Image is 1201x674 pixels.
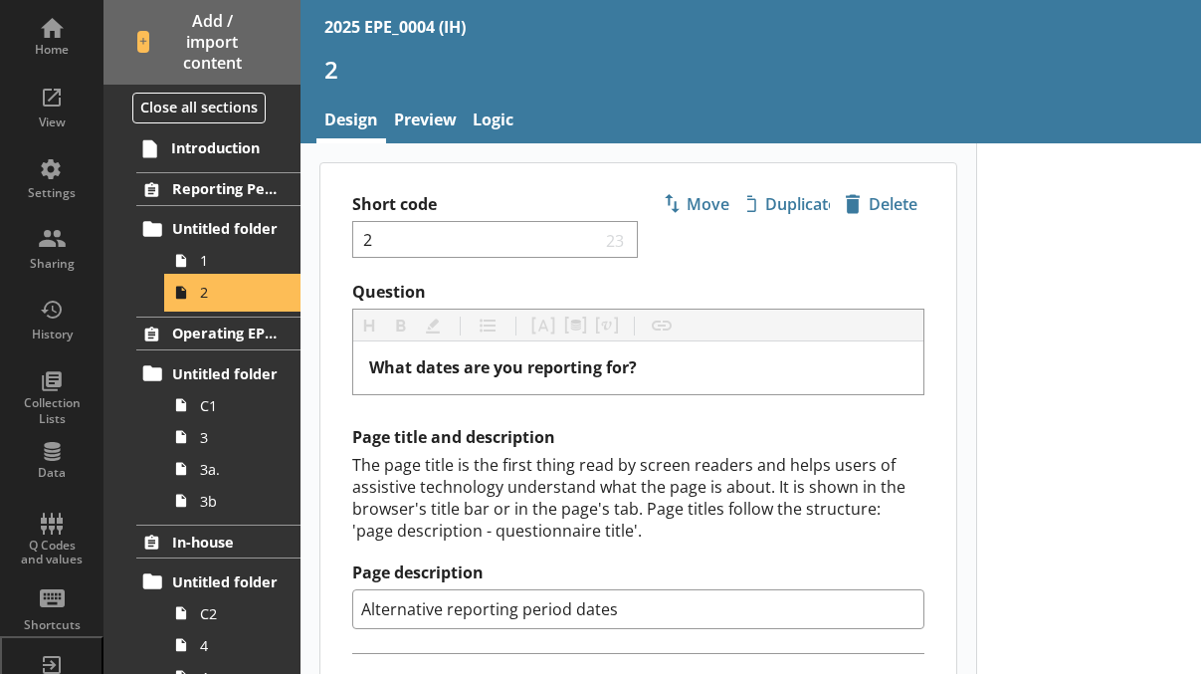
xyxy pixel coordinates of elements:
div: Collection Lists [17,395,87,426]
li: Operating EPE CostsUntitled folderC133a.3b [103,317,300,517]
a: Preview [386,101,465,143]
label: Question [352,282,924,303]
span: What dates are you reporting for? [369,356,637,378]
span: Untitled folder [172,219,279,238]
label: Short code [352,194,638,215]
span: Untitled folder [172,572,279,591]
span: C2 [200,604,279,623]
span: Reporting Period [172,179,279,198]
button: Duplicate [746,187,831,221]
span: In-house [172,533,279,552]
div: Shortcuts [17,617,87,633]
a: 4 [167,629,300,661]
li: Reporting PeriodUntitled folder12 [103,172,300,309]
div: Data [17,465,87,481]
span: Duplicate [747,188,830,220]
div: 2025 EPE_0004 (IH) [324,16,466,38]
a: Logic [465,101,521,143]
div: Settings [17,185,87,201]
span: Delete [840,188,922,220]
span: C1 [200,396,279,415]
a: 3 [167,421,300,453]
span: 1 [200,251,279,270]
button: Delete [839,187,923,221]
li: Untitled folderC133a.3b [145,357,300,517]
span: 3a. [200,460,279,479]
span: Introduction [171,138,280,157]
a: Operating EPE Costs [136,317,300,350]
div: Sharing [17,256,87,272]
span: Add / import content [137,11,268,73]
div: The page title is the first thing read by screen readers and helps users of assistive technology ... [352,454,924,542]
span: 23 [602,230,630,249]
a: 3b [167,485,300,517]
a: Untitled folder [136,565,300,597]
a: 3a. [167,453,300,485]
a: C2 [167,597,300,629]
button: Close all sections [132,93,266,123]
a: C1 [167,389,300,421]
span: Move [655,188,737,220]
div: Home [17,42,87,58]
button: Move [654,187,738,221]
span: Operating EPE Costs [172,324,279,342]
span: Untitled folder [172,364,279,383]
div: History [17,327,87,342]
div: Q Codes and values [17,539,87,567]
h2: Page title and description [352,427,924,448]
a: Design [316,101,386,143]
label: Page description [352,562,924,583]
a: Untitled folder [136,357,300,389]
a: Untitled folder [136,213,300,245]
span: 3b [200,492,279,511]
li: Untitled folder12 [145,213,300,309]
span: 4 [200,636,279,655]
h1: 2 [324,54,1177,85]
a: Introduction [135,132,300,164]
a: In-house [136,525,300,559]
a: 2 [167,277,300,309]
div: View [17,114,87,130]
span: 3 [200,428,279,447]
div: Question [369,357,907,378]
span: 2 [200,283,279,302]
a: 1 [167,245,300,277]
a: Reporting Period [136,172,300,206]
